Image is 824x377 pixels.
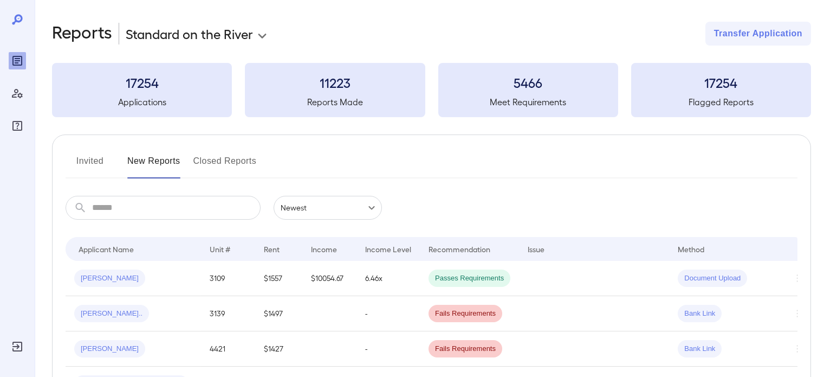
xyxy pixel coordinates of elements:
[9,52,26,69] div: Reports
[245,74,425,91] h3: 11223
[9,85,26,102] div: Manage Users
[126,25,253,42] p: Standard on the River
[201,261,255,296] td: 3109
[311,242,337,255] div: Income
[678,273,747,284] span: Document Upload
[193,152,257,178] button: Closed Reports
[9,338,26,355] div: Log Out
[255,331,302,367] td: $1427
[789,270,807,287] button: Row Actions
[255,261,302,296] td: $1557
[365,242,411,255] div: Income Level
[429,273,510,284] span: Passes Requirements
[429,309,502,319] span: Fails Requirements
[356,331,420,367] td: -
[9,117,26,135] div: FAQ
[264,242,281,255] div: Rent
[210,242,230,255] div: Unit #
[429,344,502,354] span: Fails Requirements
[52,63,811,117] summary: 17254Applications11223Reports Made5466Meet Requirements17254Flagged Reports
[52,74,232,91] h3: 17254
[52,22,112,46] h2: Reports
[429,242,490,255] div: Recommendation
[74,344,145,354] span: [PERSON_NAME]
[438,74,618,91] h3: 5466
[201,331,255,367] td: 4421
[678,242,704,255] div: Method
[66,152,114,178] button: Invited
[705,22,811,46] button: Transfer Application
[201,296,255,331] td: 3139
[74,309,149,319] span: [PERSON_NAME]..
[79,242,134,255] div: Applicant Name
[302,261,356,296] td: $10054.67
[438,95,618,108] h5: Meet Requirements
[789,305,807,322] button: Row Actions
[127,152,180,178] button: New Reports
[245,95,425,108] h5: Reports Made
[255,296,302,331] td: $1497
[789,340,807,357] button: Row Actions
[356,261,420,296] td: 6.46x
[356,296,420,331] td: -
[528,242,545,255] div: Issue
[678,344,722,354] span: Bank Link
[74,273,145,284] span: [PERSON_NAME]
[274,196,382,220] div: Newest
[631,95,811,108] h5: Flagged Reports
[631,74,811,91] h3: 17254
[52,95,232,108] h5: Applications
[678,309,722,319] span: Bank Link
